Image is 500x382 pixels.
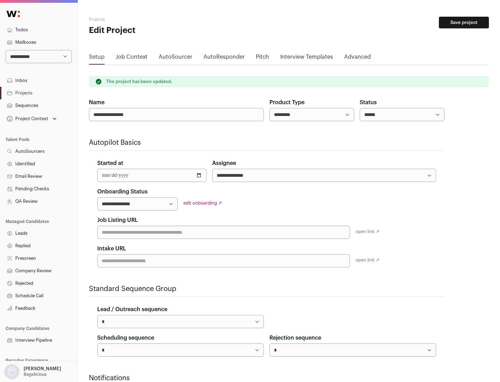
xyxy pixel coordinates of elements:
label: Status [360,98,377,107]
label: Rejection sequence [269,334,321,342]
p: The project has been updated. [106,79,172,84]
label: Assignee [212,159,236,167]
a: Pitch [256,53,269,64]
a: AutoResponder [203,53,245,64]
a: Setup [89,53,105,64]
label: Job Listing URL [97,216,138,224]
label: Intake URL [97,244,126,253]
p: [PERSON_NAME] [24,366,61,372]
h2: Autopilot Basics [89,138,444,148]
h1: Edit Project [89,25,222,36]
a: Advanced [344,53,371,64]
img: Wellfound [3,7,24,21]
h2: Projects [89,17,222,22]
a: AutoSourcer [159,53,192,64]
p: Bagelicious [24,372,47,377]
label: Started at [97,159,123,167]
button: Save project [439,17,489,28]
a: edit onboarding ↗ [183,201,222,205]
button: Open dropdown [6,114,58,124]
button: Open dropdown [3,364,62,379]
h2: Standard Sequence Group [89,284,444,294]
label: Name [89,98,105,107]
a: Job Context [116,53,148,64]
label: Scheduling sequence [97,334,154,342]
div: Project Context [6,116,48,122]
label: Lead / Outreach sequence [97,305,167,314]
a: Interview Templates [280,53,333,64]
label: Onboarding Status [97,188,148,196]
img: nopic.png [4,364,19,379]
label: Product Type [269,98,305,107]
